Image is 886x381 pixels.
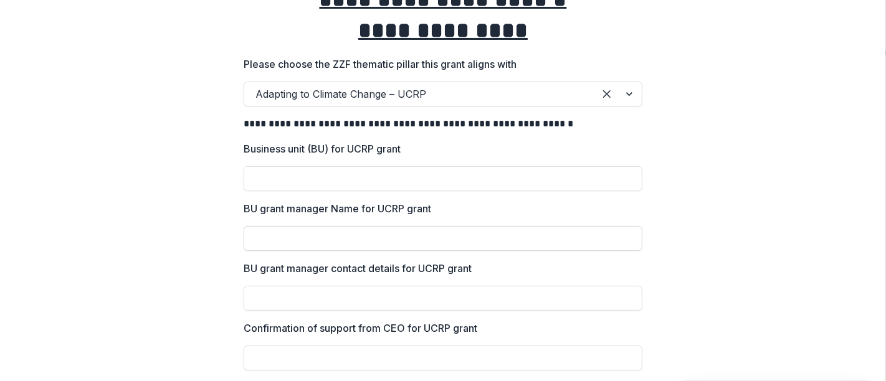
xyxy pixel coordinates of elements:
[597,84,617,104] div: Clear selected options
[244,201,431,216] p: BU grant manager Name for UCRP grant
[244,321,477,336] p: Confirmation of support from CEO for UCRP grant
[244,141,401,156] p: Business unit (BU) for UCRP grant
[244,261,472,276] p: BU grant manager contact details for UCRP grant
[244,57,517,72] p: Please choose the ZZF thematic pillar this grant aligns with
